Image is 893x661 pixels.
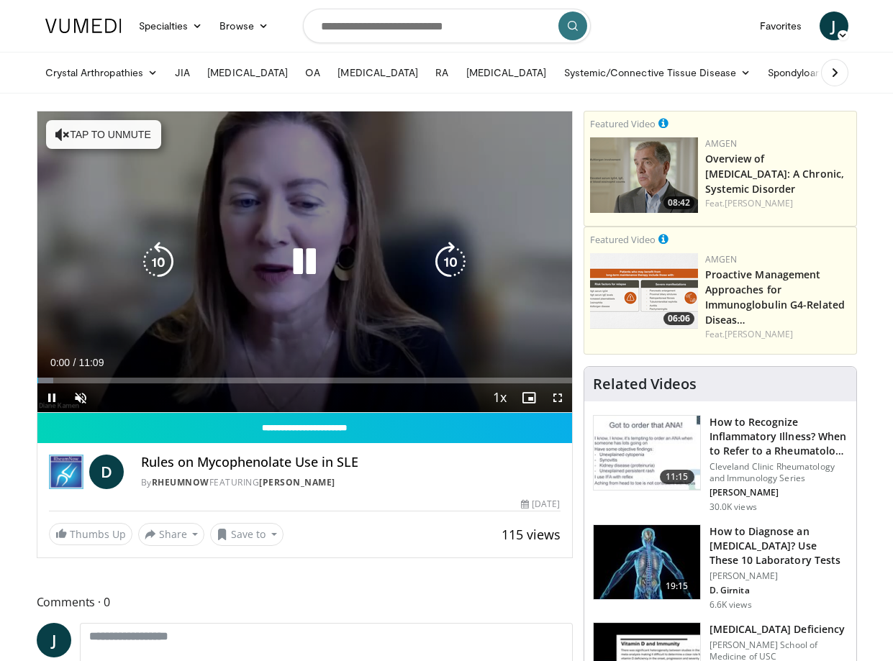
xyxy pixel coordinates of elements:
a: Amgen [705,137,738,150]
div: Feat. [705,197,851,210]
a: D [89,455,124,489]
img: 40cb7efb-a405-4d0b-b01f-0267f6ac2b93.png.150x105_q85_crop-smart_upscale.png [590,137,698,213]
a: [PERSON_NAME] [259,476,335,488]
h3: How to Diagnose an [MEDICAL_DATA]? Use These 10 Laboratory Tests [710,524,848,567]
button: Share [138,523,205,546]
span: / [73,357,76,368]
a: J [37,623,71,657]
a: Systemic/Connective Tissue Disease [556,58,759,87]
a: 19:15 How to Diagnose an [MEDICAL_DATA]? Use These 10 Laboratory Tests [PERSON_NAME] D. Girnita 6... [593,524,848,611]
span: 06:06 [663,312,694,325]
img: 5cecf4a9-46a2-4e70-91ad-1322486e7ee4.150x105_q85_crop-smart_upscale.jpg [594,416,700,491]
a: 06:06 [590,253,698,329]
p: 6.6K views [710,599,752,611]
a: Crystal Arthropathies [37,58,167,87]
a: [MEDICAL_DATA] [329,58,427,87]
img: 94354a42-e356-4408-ae03-74466ea68b7a.150x105_q85_crop-smart_upscale.jpg [594,525,700,600]
a: Thumbs Up [49,523,132,545]
a: 08:42 [590,137,698,213]
a: Favorites [751,12,811,40]
a: RheumNow [152,476,209,488]
a: Browse [211,12,277,40]
button: Pause [37,383,66,412]
button: Tap to unmute [46,120,161,149]
button: Enable picture-in-picture mode [515,383,543,412]
button: Fullscreen [543,383,572,412]
img: RheumNow [49,455,83,489]
a: RA [427,58,457,87]
a: [MEDICAL_DATA] [199,58,296,87]
a: Proactive Management Approaches for Immunoglobulin G4-Related Diseas… [705,268,846,327]
video-js: Video Player [37,111,572,413]
a: Spondyloarthritis [759,58,868,87]
small: Featured Video [590,233,656,246]
a: [PERSON_NAME] [725,328,793,340]
a: Amgen [705,253,738,265]
div: By FEATURING [141,476,561,489]
h3: How to Recognize Inflammatory Illness? When to Refer to a Rheumatolo… [710,415,848,458]
span: 115 views [502,526,561,543]
h4: Rules on Mycophenolate Use in SLE [141,455,561,470]
small: Featured Video [590,117,656,130]
img: b07e8bac-fd62-4609-bac4-e65b7a485b7c.png.150x105_q85_crop-smart_upscale.png [590,253,698,329]
div: Feat. [705,328,851,341]
p: 30.0K views [710,501,757,513]
p: D. Girnita [710,585,848,596]
span: 11:09 [78,357,104,368]
button: Playback Rate [486,383,515,412]
span: Comments 0 [37,593,573,611]
img: VuMedi Logo [45,19,122,33]
a: [MEDICAL_DATA] [458,58,556,87]
a: J [820,12,848,40]
a: [PERSON_NAME] [725,197,793,209]
a: 11:15 How to Recognize Inflammatory Illness? When to Refer to a Rheumatolo… Cleveland Clinic Rheu... [593,415,848,513]
p: [PERSON_NAME] [710,570,848,582]
a: Overview of [MEDICAL_DATA]: A Chronic, Systemic Disorder [705,152,845,196]
h3: [MEDICAL_DATA] Deficiency [710,622,848,637]
a: JIA [166,58,199,87]
a: Specialties [130,12,212,40]
button: Save to [210,523,284,546]
h4: Related Videos [593,375,697,393]
span: 19:15 [660,579,694,593]
div: [DATE] [521,498,560,511]
input: Search topics, interventions [303,9,591,43]
p: Cleveland Clinic Rheumatology and Immunology Series [710,461,848,484]
button: Unmute [66,383,95,412]
a: OA [296,58,329,87]
div: Progress Bar [37,378,572,383]
p: [PERSON_NAME] [710,487,848,498]
span: 08:42 [663,196,694,209]
span: 11:15 [660,470,694,484]
span: 0:00 [50,357,70,368]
